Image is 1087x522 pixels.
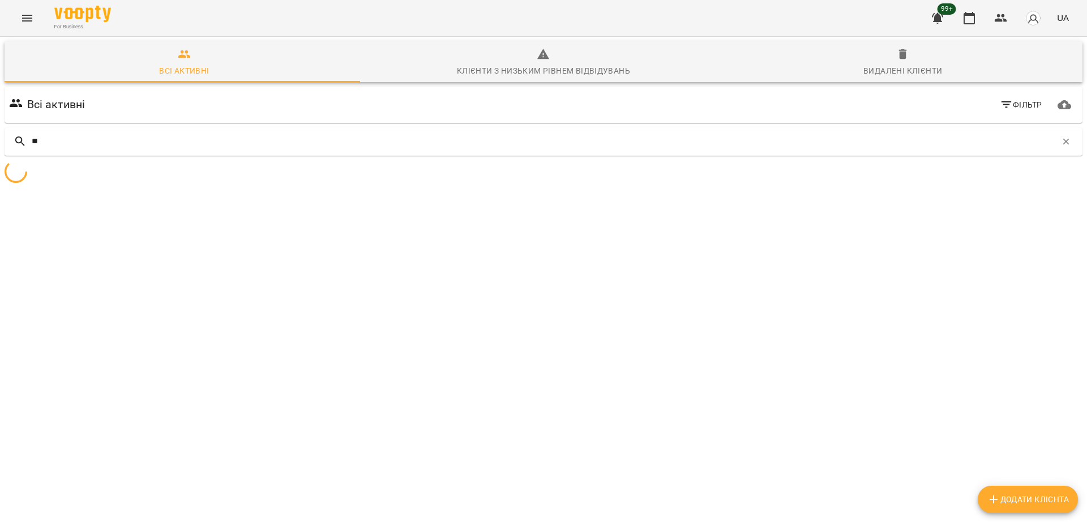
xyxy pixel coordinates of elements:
[1052,7,1073,28] button: UA
[159,64,209,78] div: Всі активні
[1057,12,1069,24] span: UA
[1000,98,1042,112] span: Фільтр
[938,3,956,15] span: 99+
[995,95,1047,115] button: Фільтр
[54,23,111,31] span: For Business
[14,5,41,32] button: Menu
[27,96,85,113] h6: Всі активні
[54,6,111,22] img: Voopty Logo
[457,64,630,78] div: Клієнти з низьким рівнем відвідувань
[1025,10,1041,26] img: avatar_s.png
[863,64,942,78] div: Видалені клієнти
